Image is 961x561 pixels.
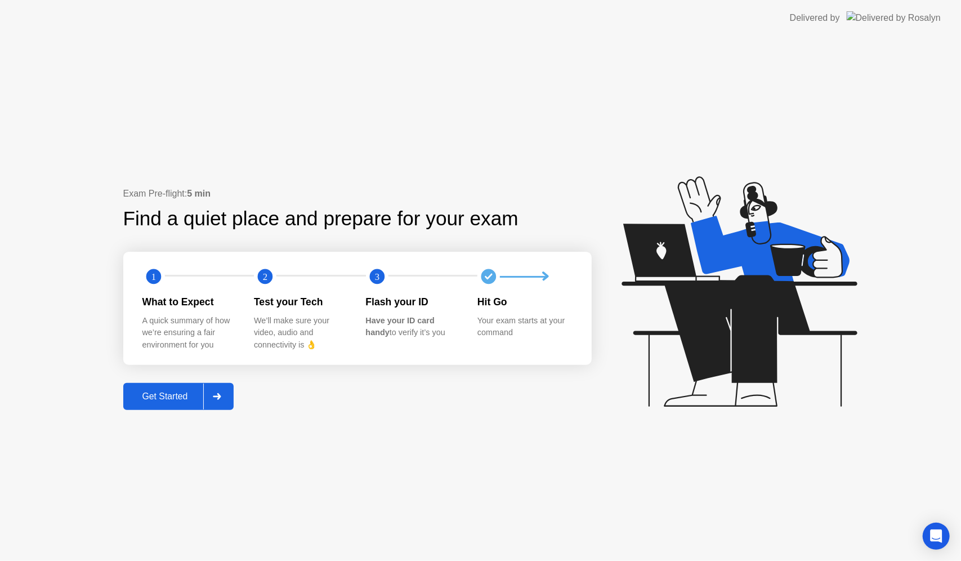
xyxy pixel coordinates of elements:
[254,295,348,309] div: Test your Tech
[923,523,950,550] div: Open Intercom Messenger
[263,271,267,282] text: 2
[123,383,234,410] button: Get Started
[366,316,435,337] b: Have your ID card handy
[477,315,571,339] div: Your exam starts at your command
[123,204,520,234] div: Find a quiet place and prepare for your exam
[790,11,840,25] div: Delivered by
[366,315,460,339] div: to verify it’s you
[127,391,204,402] div: Get Started
[374,271,379,282] text: 3
[847,11,941,24] img: Delivered by Rosalyn
[477,295,571,309] div: Hit Go
[254,315,348,351] div: We’ll make sure your video, audio and connectivity is 👌
[142,315,236,351] div: A quick summary of how we’re ensuring a fair environment for you
[366,295,460,309] div: Flash your ID
[142,295,236,309] div: What to Expect
[187,189,211,198] b: 5 min
[151,271,155,282] text: 1
[123,187,592,201] div: Exam Pre-flight:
